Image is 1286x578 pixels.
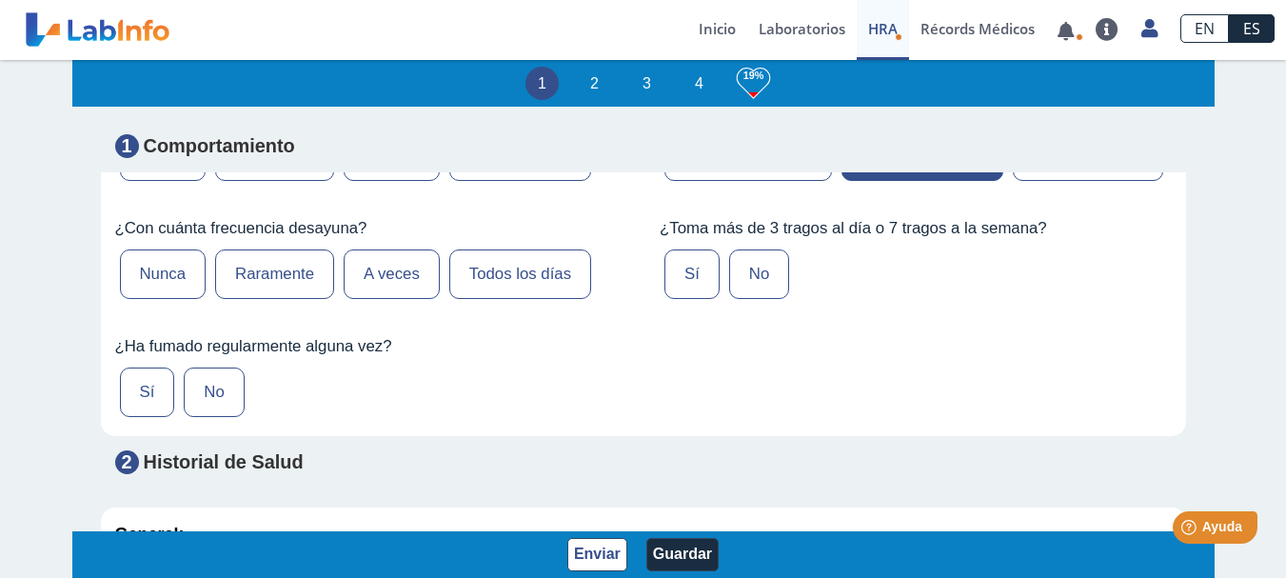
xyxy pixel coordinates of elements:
button: Guardar [646,538,719,571]
label: No [729,249,789,299]
li: 3 [630,67,663,100]
a: ES [1229,14,1275,43]
label: ¿Toma más de 3 tragos al día o 7 tragos a la semana? [660,219,1172,238]
h3: 19% [737,64,770,88]
li: 4 [683,67,716,100]
label: Sí [664,249,720,299]
label: ¿Ha fumado regularmente alguna vez? [115,337,627,356]
label: Nunca [120,249,207,299]
label: Sí [120,368,175,417]
label: Raramente [215,249,334,299]
strong: Comportamiento [144,136,295,157]
iframe: Help widget launcher [1117,504,1265,557]
li: 1 [525,67,559,100]
label: No [184,368,244,417]
span: 2 [115,450,139,474]
a: EN [1180,14,1229,43]
label: Todos los días [449,249,591,299]
strong: General: [115,525,185,544]
strong: Historial de Salud [144,451,304,472]
span: HRA [868,19,898,38]
button: Enviar [567,538,627,571]
li: 2 [578,67,611,100]
span: 1 [115,135,139,159]
label: ¿Con cuánta frecuencia desayuna? [115,219,627,238]
label: A veces [344,249,440,299]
